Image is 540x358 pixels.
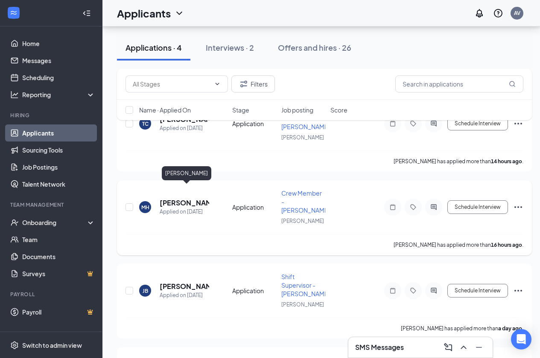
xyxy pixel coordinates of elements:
h5: [PERSON_NAME] [160,282,209,291]
div: AV [514,9,520,17]
div: Hiring [10,112,93,119]
div: Applied on [DATE] [160,208,209,216]
svg: Filter [239,79,249,89]
div: [PERSON_NAME] [162,166,211,180]
div: Open Intercom Messenger [511,329,531,349]
h3: SMS Messages [355,343,404,352]
svg: WorkstreamLogo [9,9,18,17]
div: Applied on [DATE] [160,291,209,300]
div: Applications · 4 [126,42,182,53]
svg: ActiveChat [429,204,439,211]
a: SurveysCrown [22,265,95,282]
a: Documents [22,248,95,265]
a: Messages [22,52,95,69]
svg: Minimize [474,342,484,352]
span: Name · Applied On [139,106,191,114]
input: Search in applications [395,75,523,92]
div: Offers and hires · 26 [278,42,351,53]
span: [PERSON_NAME] [281,134,324,141]
div: Switch to admin view [22,341,82,349]
svg: ChevronDown [174,8,184,18]
div: Application [232,286,276,295]
h5: [PERSON_NAME] [160,198,209,208]
a: Home [22,35,95,52]
svg: UserCheck [10,218,19,227]
div: Team Management [10,201,93,208]
svg: ComposeMessage [443,342,453,352]
svg: Notifications [474,8,485,18]
p: [PERSON_NAME] has applied more than . [401,325,523,332]
div: Interviews · 2 [206,42,254,53]
div: Reporting [22,90,96,99]
p: [PERSON_NAME] has applied more than . [394,241,523,248]
b: 16 hours ago [491,242,522,248]
button: Schedule Interview [447,284,508,297]
span: [PERSON_NAME] [281,218,324,224]
button: ComposeMessage [441,341,455,354]
a: Job Postings [22,159,95,176]
svg: MagnifyingGlass [509,81,516,87]
svg: ActiveChat [429,287,439,294]
div: Onboarding [22,218,88,227]
svg: Note [388,287,398,294]
svg: Collapse [82,9,91,17]
div: Payroll [10,291,93,298]
svg: ChevronUp [458,342,469,352]
span: [PERSON_NAME] [281,301,324,308]
a: PayrollCrown [22,303,95,320]
a: Team [22,231,95,248]
svg: Ellipses [513,286,523,296]
b: a day ago [498,325,522,332]
input: All Stages [133,79,210,89]
span: Score [330,106,347,114]
svg: Note [388,204,398,211]
svg: Settings [10,341,19,349]
a: Scheduling [22,69,95,86]
button: Minimize [472,341,486,354]
h1: Applicants [117,6,171,20]
button: Filter Filters [231,75,275,92]
svg: Tag [408,287,418,294]
a: Talent Network [22,176,95,193]
div: JB [143,287,148,294]
svg: QuestionInfo [493,8,503,18]
span: Stage [232,106,249,114]
span: Shift Supervisor - [PERSON_NAME] [281,273,330,297]
div: MH [141,204,149,211]
a: Applicants [22,124,95,141]
b: 14 hours ago [491,158,522,165]
span: Crew Member - [PERSON_NAME] [281,189,330,214]
div: Application [232,203,276,211]
span: Job posting [281,106,313,114]
button: Schedule Interview [447,200,508,214]
svg: ChevronDown [214,81,221,87]
svg: Analysis [10,90,19,99]
svg: Tag [408,204,418,211]
svg: Ellipses [513,202,523,212]
button: ChevronUp [457,341,470,354]
a: Sourcing Tools [22,141,95,159]
p: [PERSON_NAME] has applied more than . [394,158,523,165]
